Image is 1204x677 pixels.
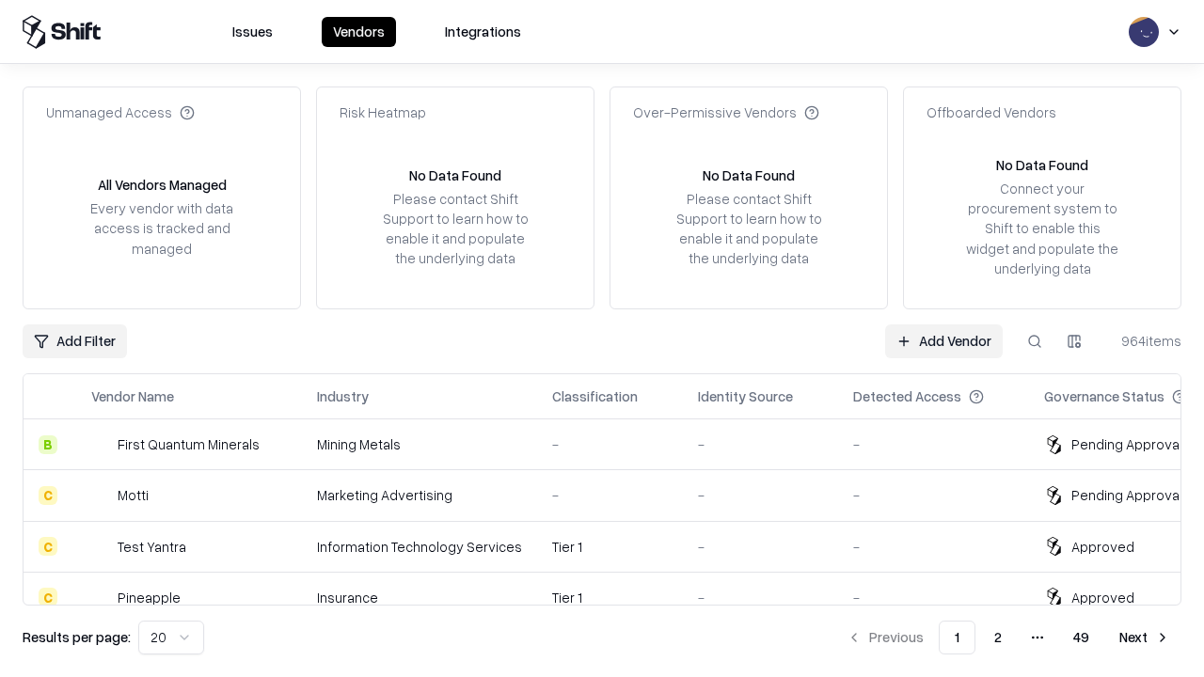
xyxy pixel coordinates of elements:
div: - [853,485,1014,505]
div: No Data Found [996,155,1088,175]
div: C [39,588,57,606]
div: Detected Access [853,386,961,406]
button: Add Filter [23,324,127,358]
div: Insurance [317,588,522,607]
img: First Quantum Minerals [91,435,110,454]
img: Pineapple [91,588,110,606]
p: Results per page: [23,627,131,647]
button: Integrations [434,17,532,47]
div: - [552,485,668,505]
div: Unmanaged Access [46,102,195,122]
img: Test Yantra [91,537,110,556]
div: Connect your procurement system to Shift to enable this widget and populate the underlying data [964,179,1120,278]
div: Governance Status [1044,386,1164,406]
div: Risk Heatmap [340,102,426,122]
div: - [552,434,668,454]
button: 2 [979,621,1017,654]
div: Marketing Advertising [317,485,522,505]
div: - [698,485,823,505]
img: Motti [91,486,110,505]
button: Issues [221,17,284,47]
div: Pending Approval [1071,434,1182,454]
div: - [853,434,1014,454]
div: - [698,588,823,607]
nav: pagination [835,621,1181,654]
div: Please contact Shift Support to learn how to enable it and populate the underlying data [377,189,533,269]
div: - [853,588,1014,607]
div: - [698,434,823,454]
div: 964 items [1106,331,1181,351]
div: Pending Approval [1071,485,1182,505]
button: Next [1108,621,1181,654]
div: First Quantum Minerals [118,434,260,454]
div: C [39,537,57,556]
div: C [39,486,57,505]
div: Mining Metals [317,434,522,454]
div: Vendor Name [91,386,174,406]
div: Offboarded Vendors [927,102,1056,122]
button: Vendors [322,17,396,47]
div: Identity Source [698,386,793,406]
div: All Vendors Managed [98,175,227,195]
div: No Data Found [703,165,795,185]
div: Approved [1071,588,1134,607]
div: - [698,537,823,557]
button: 49 [1058,621,1104,654]
div: Pineapple [118,588,181,607]
div: Industry [317,386,369,406]
div: Motti [118,485,149,505]
div: B [39,435,57,454]
div: Tier 1 [552,588,668,607]
div: Over-Permissive Vendors [633,102,819,122]
div: Every vendor with data access is tracked and managed [84,198,240,258]
div: Classification [552,386,638,406]
div: No Data Found [409,165,501,185]
div: Please contact Shift Support to learn how to enable it and populate the underlying data [671,189,827,269]
div: - [853,537,1014,557]
div: Test Yantra [118,537,186,557]
div: Tier 1 [552,537,668,557]
a: Add Vendor [885,324,1003,358]
div: Approved [1071,537,1134,557]
div: Information Technology Services [317,537,522,557]
button: 1 [939,621,975,654]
